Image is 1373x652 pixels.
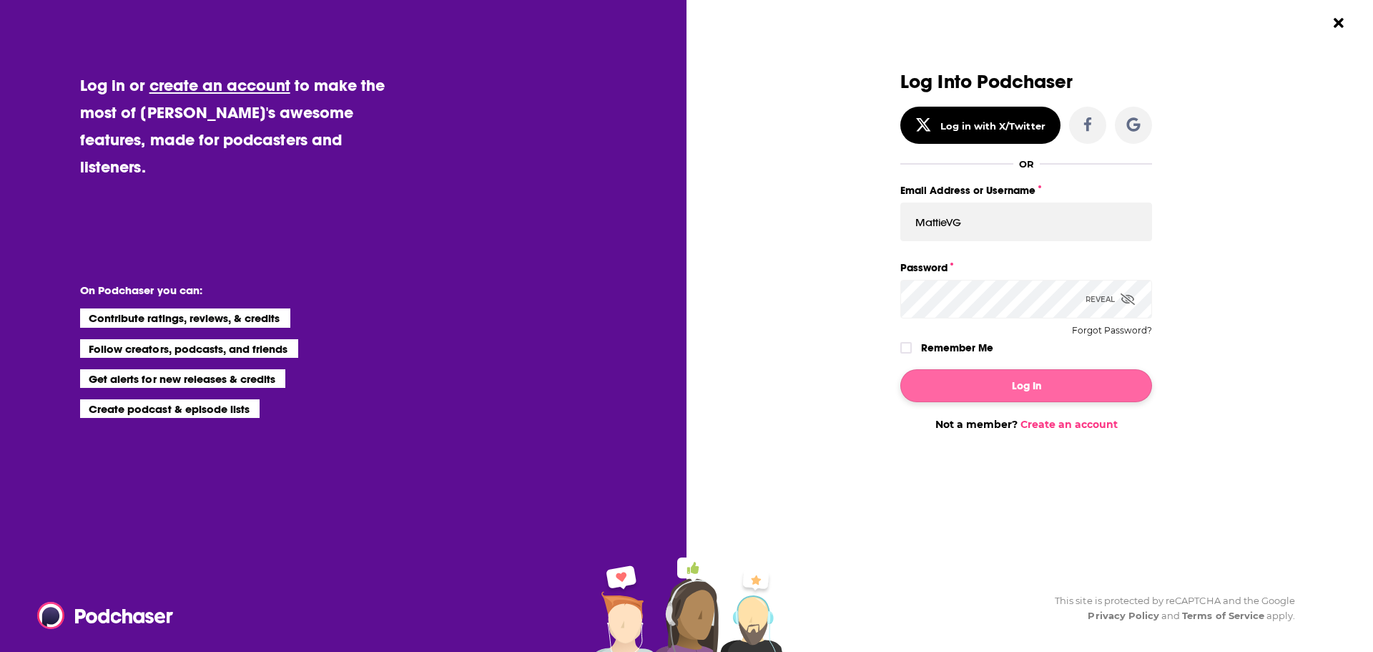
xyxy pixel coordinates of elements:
[37,602,174,629] img: Podchaser - Follow, Share and Rate Podcasts
[80,283,366,297] li: On Podchaser you can:
[1019,158,1034,170] div: OR
[80,399,260,418] li: Create podcast & episode lists
[1043,593,1295,623] div: This site is protected by reCAPTCHA and the Google and apply.
[921,339,993,357] label: Remember Me
[900,203,1152,241] input: Email Address or Username
[940,120,1045,132] div: Log in with X/Twitter
[900,72,1152,92] h3: Log Into Podchaser
[900,107,1060,144] button: Log in with X/Twitter
[1020,418,1118,431] a: Create an account
[1182,610,1264,621] a: Terms of Service
[900,258,1152,277] label: Password
[900,369,1152,402] button: Log In
[900,418,1152,431] div: Not a member?
[1086,280,1135,318] div: Reveal
[80,369,285,388] li: Get alerts for new releases & credits
[80,308,290,327] li: Contribute ratings, reviews, & credits
[1325,9,1352,37] button: Close Button
[1088,610,1159,621] a: Privacy Policy
[900,181,1152,200] label: Email Address or Username
[80,339,298,358] li: Follow creators, podcasts, and friends
[1072,326,1152,336] button: Forgot Password?
[149,75,290,95] a: create an account
[37,602,163,629] a: Podchaser - Follow, Share and Rate Podcasts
